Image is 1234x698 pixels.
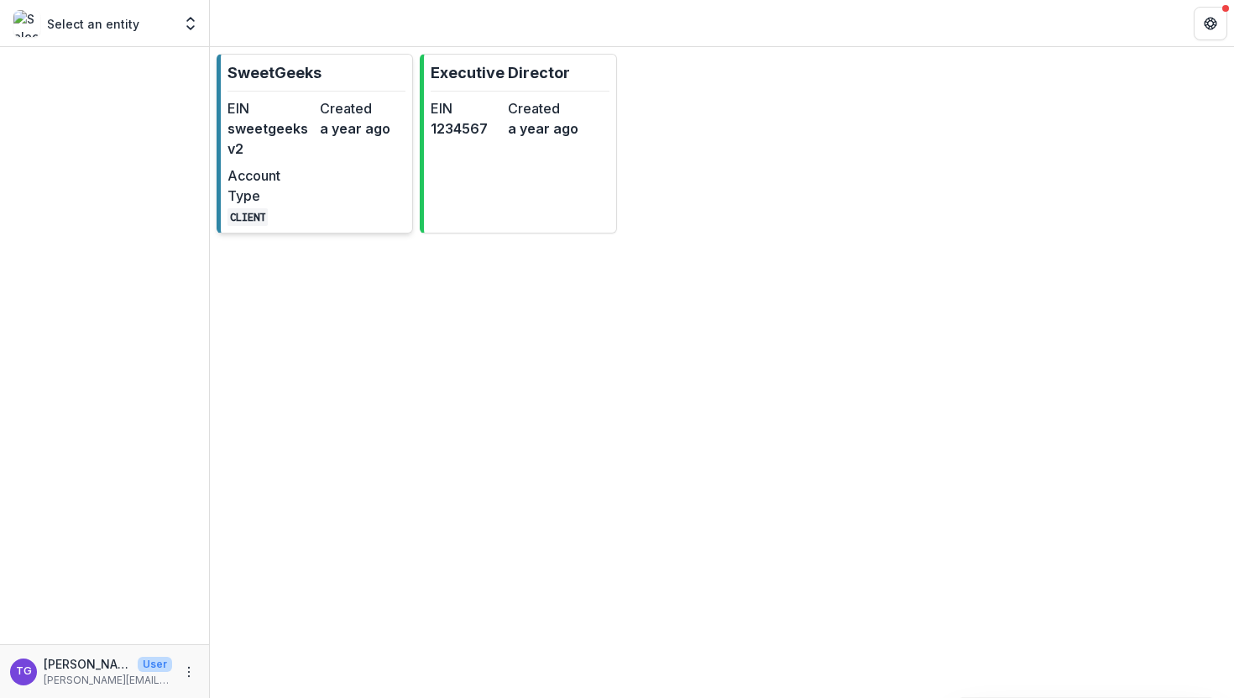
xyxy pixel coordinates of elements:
dt: Created [508,98,578,118]
p: [PERSON_NAME][EMAIL_ADDRESS][DOMAIN_NAME] [44,673,172,688]
dd: a year ago [508,118,578,139]
dd: sweetgeeksv2 [227,118,313,159]
div: Theresa Gartland [16,666,32,677]
button: Open entity switcher [179,7,202,40]
p: Executive Director [431,61,570,84]
p: SweetGeeks [227,61,322,84]
p: [PERSON_NAME] [44,655,131,673]
code: CLIENT [227,208,268,226]
p: User [138,657,172,672]
a: Executive DirectorEIN1234567Createda year ago [420,54,616,234]
img: Select an entity [13,10,40,37]
dd: 1234567 [431,118,501,139]
button: More [179,662,199,682]
dt: EIN [431,98,501,118]
button: Get Help [1194,7,1227,40]
dd: a year ago [320,118,405,139]
a: SweetGeeksEINsweetgeeksv2Createda year agoAccount TypeCLIENT [217,54,413,234]
dt: EIN [227,98,313,118]
p: Select an entity [47,15,139,33]
dt: Created [320,98,405,118]
dt: Account Type [227,165,313,206]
